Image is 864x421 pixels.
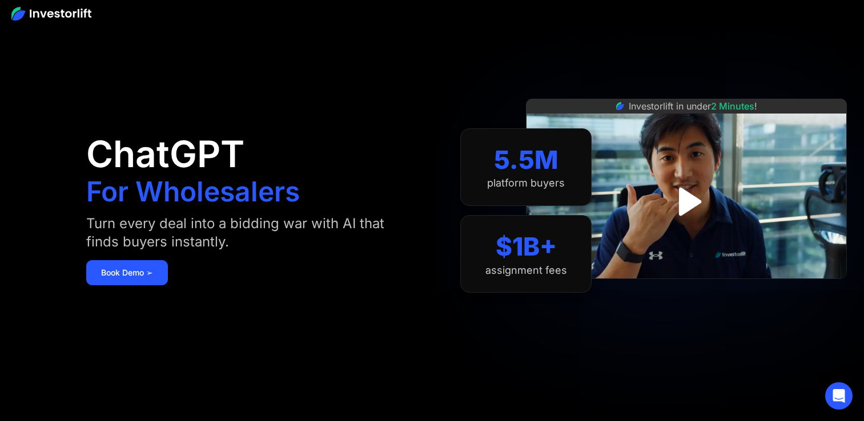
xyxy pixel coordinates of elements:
[711,100,754,112] span: 2 Minutes
[629,99,757,113] div: Investorlift in under !
[661,176,712,227] a: open lightbox
[496,232,557,262] div: $1B+
[86,260,168,285] a: Book Demo ➢
[485,264,567,277] div: assignment fees
[487,177,565,189] div: platform buyers
[494,145,558,175] div: 5.5M
[86,214,397,251] div: Turn every deal into a bidding war with AI that finds buyers instantly.
[86,136,244,172] h1: ChatGPT
[86,178,300,205] h1: For Wholesalers
[825,382,853,410] div: Open Intercom Messenger
[601,285,772,298] iframe: Customer reviews powered by Trustpilot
